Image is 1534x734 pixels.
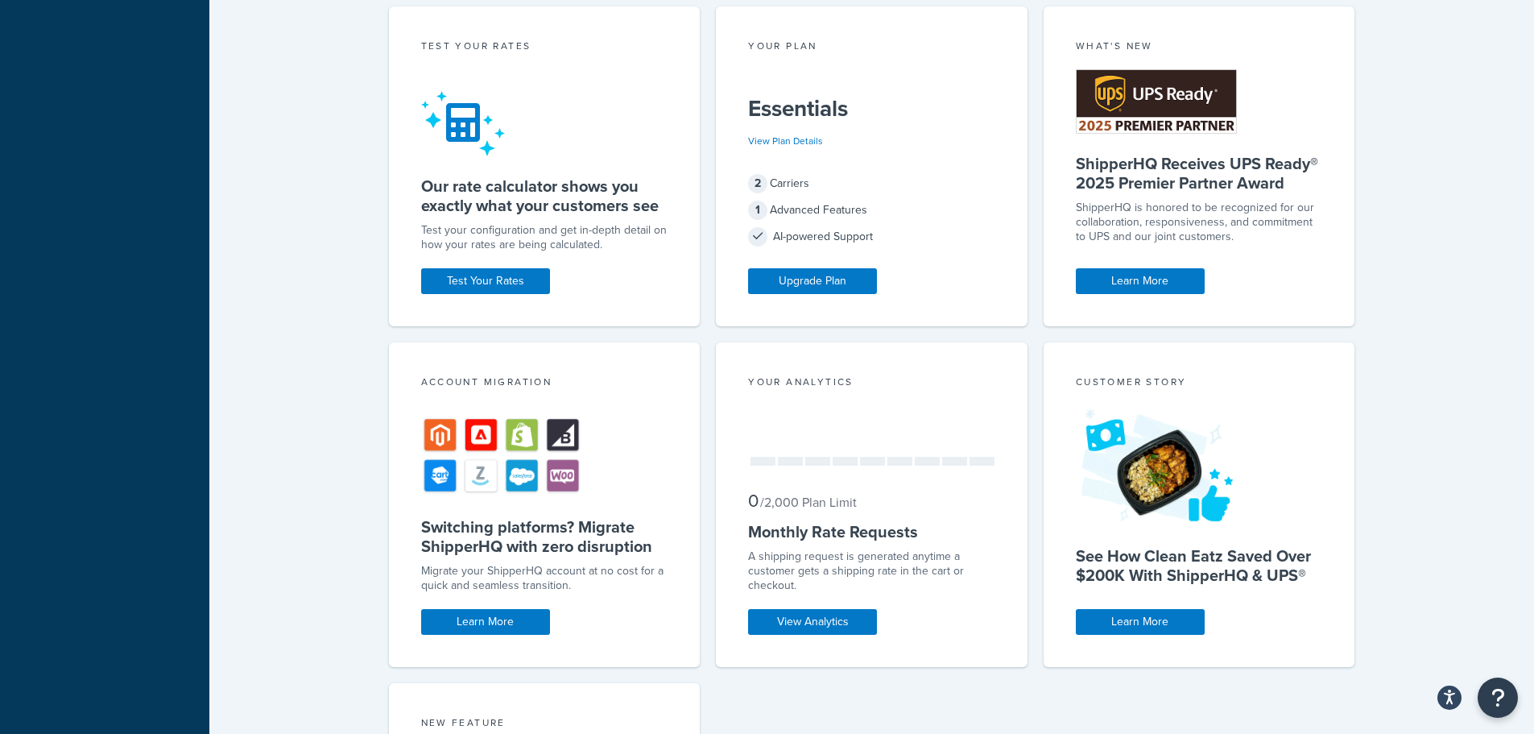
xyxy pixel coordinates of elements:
[748,487,759,514] span: 0
[421,715,668,734] div: New Feature
[748,268,877,294] a: Upgrade Plan
[1076,268,1205,294] a: Learn More
[1076,39,1323,57] div: What's New
[748,375,995,393] div: Your Analytics
[421,268,550,294] a: Test Your Rates
[421,223,668,252] div: Test your configuration and get in-depth detail on how your rates are being calculated.
[421,609,550,635] a: Learn More
[748,226,995,248] div: AI-powered Support
[748,96,995,122] h5: Essentials
[748,134,823,148] a: View Plan Details
[421,517,668,556] h5: Switching platforms? Migrate ShipperHQ with zero disruption
[421,375,668,393] div: Account Migration
[748,549,995,593] div: A shipping request is generated anytime a customer gets a shipping rate in the cart or checkout.
[421,564,668,593] div: Migrate your ShipperHQ account at no cost for a quick and seamless transition.
[748,201,767,220] span: 1
[1076,609,1205,635] a: Learn More
[748,172,995,195] div: Carriers
[1076,201,1323,244] p: ShipperHQ is honored to be recognized for our collaboration, responsiveness, and commitment to UP...
[1076,546,1323,585] h5: See How Clean Eatz Saved Over $200K With ShipperHQ & UPS®
[748,199,995,222] div: Advanced Features
[760,493,857,512] small: / 2,000 Plan Limit
[1076,375,1323,393] div: Customer Story
[1076,154,1323,193] h5: ShipperHQ Receives UPS Ready® 2025 Premier Partner Award
[748,609,877,635] a: View Analytics
[421,39,668,57] div: Test your rates
[1478,678,1518,718] button: Open Resource Center
[748,174,767,193] span: 2
[748,522,995,541] h5: Monthly Rate Requests
[748,39,995,57] div: Your Plan
[421,176,668,215] h5: Our rate calculator shows you exactly what your customers see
